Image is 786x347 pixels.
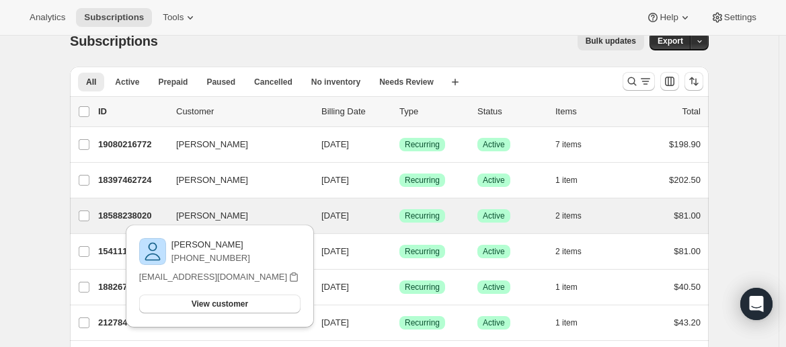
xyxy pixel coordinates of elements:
[682,105,701,118] p: Total
[98,173,165,187] p: 18397462724
[483,210,505,221] span: Active
[321,317,349,327] span: [DATE]
[76,8,152,27] button: Subscriptions
[483,282,505,293] span: Active
[660,72,679,91] button: Customize table column order and visibility
[740,288,773,320] div: Open Intercom Messenger
[70,34,158,48] span: Subscriptions
[176,105,311,118] p: Customer
[405,175,440,186] span: Recurring
[405,210,440,221] span: Recurring
[578,32,644,50] button: Bulk updates
[98,313,701,332] div: 21278458052[PERSON_NAME][DATE]SuccessRecurringSuccessActive1 item$43.20
[84,12,144,23] span: Subscriptions
[98,242,701,261] div: 15411118276[PERSON_NAME][DATE]SuccessRecurringSuccessActive2 items$81.00
[703,8,764,27] button: Settings
[586,36,636,46] span: Bulk updates
[623,72,655,91] button: Search and filter results
[176,173,248,187] span: [PERSON_NAME]
[98,105,701,118] div: IDCustomerBilling DateTypeStatusItemsTotal
[555,210,582,221] span: 2 items
[684,72,703,91] button: Sort the results
[311,77,360,87] span: No inventory
[555,313,592,332] button: 1 item
[158,77,188,87] span: Prepaid
[139,238,166,265] img: variant image
[483,139,505,150] span: Active
[405,282,440,293] span: Recurring
[555,246,582,257] span: 2 items
[444,73,466,91] button: Create new view
[674,282,701,292] span: $40.50
[405,317,440,328] span: Recurring
[379,77,434,87] span: Needs Review
[650,32,691,50] button: Export
[155,8,205,27] button: Tools
[98,209,165,223] p: 18588238020
[321,282,349,292] span: [DATE]
[321,246,349,256] span: [DATE]
[555,282,578,293] span: 1 item
[171,238,250,252] p: [PERSON_NAME]
[483,175,505,186] span: Active
[555,175,578,186] span: 1 item
[405,246,440,257] span: Recurring
[86,77,96,87] span: All
[98,245,165,258] p: 15411118276
[115,77,139,87] span: Active
[555,317,578,328] span: 1 item
[254,77,292,87] span: Cancelled
[674,246,701,256] span: $81.00
[555,171,592,190] button: 1 item
[168,169,303,191] button: [PERSON_NAME]
[660,12,678,23] span: Help
[555,139,582,150] span: 7 items
[98,171,701,190] div: 18397462724[PERSON_NAME][DATE]SuccessRecurringSuccessActive1 item$202.50
[98,316,165,330] p: 21278458052
[98,135,701,154] div: 19080216772[PERSON_NAME][DATE]SuccessRecurringSuccessActive7 items$198.90
[30,12,65,23] span: Analytics
[555,242,596,261] button: 2 items
[555,206,596,225] button: 2 items
[163,12,184,23] span: Tools
[724,12,756,23] span: Settings
[321,175,349,185] span: [DATE]
[98,278,701,297] div: 18826756292[PERSON_NAME][DATE]SuccessRecurringSuccessActive1 item$40.50
[139,295,301,313] button: View customer
[321,105,389,118] p: Billing Date
[98,280,165,294] p: 18826756292
[669,175,701,185] span: $202.50
[477,105,545,118] p: Status
[168,134,303,155] button: [PERSON_NAME]
[674,210,701,221] span: $81.00
[674,317,701,327] span: $43.20
[98,206,701,225] div: 18588238020[PERSON_NAME][DATE]SuccessRecurringSuccessActive2 items$81.00
[555,278,592,297] button: 1 item
[669,139,701,149] span: $198.90
[171,252,250,265] p: [PHONE_NUMBER]
[98,138,165,151] p: 19080216772
[139,270,287,284] p: [EMAIL_ADDRESS][DOMAIN_NAME]
[405,139,440,150] span: Recurring
[168,205,303,227] button: [PERSON_NAME]
[176,209,248,223] span: [PERSON_NAME]
[206,77,235,87] span: Paused
[483,317,505,328] span: Active
[321,210,349,221] span: [DATE]
[321,139,349,149] span: [DATE]
[22,8,73,27] button: Analytics
[176,138,248,151] span: [PERSON_NAME]
[638,8,699,27] button: Help
[555,135,596,154] button: 7 items
[555,105,623,118] div: Items
[98,105,165,118] p: ID
[658,36,683,46] span: Export
[192,299,248,309] span: View customer
[399,105,467,118] div: Type
[483,246,505,257] span: Active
